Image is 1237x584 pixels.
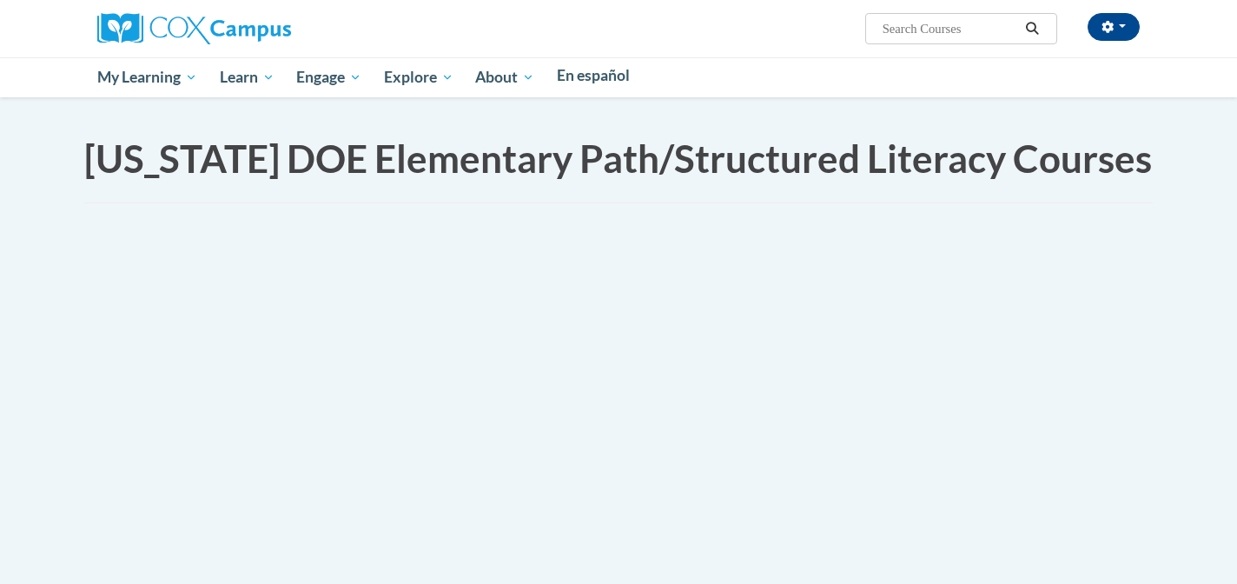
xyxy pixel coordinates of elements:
button: Account Settings [1088,13,1140,41]
a: Engage [285,57,373,97]
span: My Learning [97,67,197,88]
span: Learn [220,67,275,88]
a: About [465,57,546,97]
div: Main menu [71,57,1166,97]
i:  [1025,23,1041,36]
a: Learn [208,57,286,97]
a: Explore [373,57,465,97]
a: Cox Campus [97,20,291,35]
span: About [475,67,534,88]
span: En español [557,66,630,84]
img: Cox Campus [97,13,291,44]
a: My Learning [86,57,208,97]
a: En español [546,57,641,94]
span: Engage [296,67,361,88]
input: Search Courses [881,18,1020,39]
button: Search [1020,18,1046,39]
span: Explore [384,67,453,88]
span: [US_STATE] DOE Elementary Path/Structured Literacy Courses [84,136,1152,181]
